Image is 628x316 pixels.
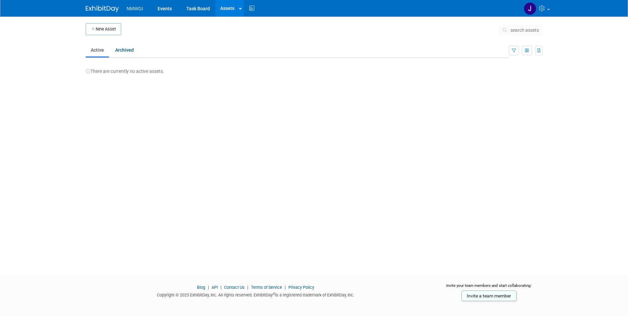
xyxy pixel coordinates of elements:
span: NMWGI [127,6,143,11]
a: Privacy Policy [288,285,314,290]
a: Blog [197,285,205,290]
img: Jenny Rowland [524,2,536,15]
span: | [246,285,250,290]
div: Invite your team members and start collaborating: [436,283,543,293]
span: | [206,285,211,290]
a: Active [86,44,109,56]
span: search assets [510,27,539,33]
sup: ® [273,292,275,296]
div: Copyright © 2025 ExhibitDay, Inc. All rights reserved. ExhibitDay is a registered trademark of Ex... [86,290,426,298]
a: Terms of Service [251,285,282,290]
a: Contact Us [224,285,245,290]
span: | [219,285,223,290]
div: There are currently no active assets. [86,61,543,75]
img: ExhibitDay [86,6,119,12]
button: search assets [499,25,543,35]
span: | [283,285,287,290]
a: API [212,285,218,290]
a: Archived [110,44,139,56]
a: Invite a team member [461,290,516,301]
button: New Asset [86,23,121,35]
